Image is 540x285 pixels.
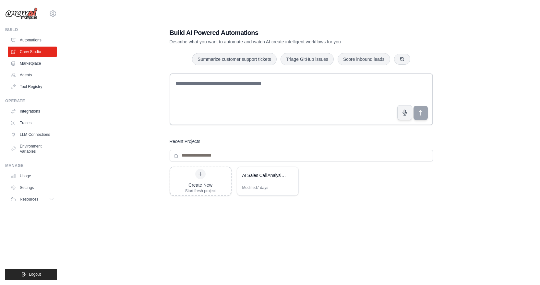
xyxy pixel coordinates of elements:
[5,27,57,32] div: Build
[8,82,57,92] a: Tool Registry
[397,105,412,120] button: Click to speak your automation idea
[8,194,57,204] button: Resources
[8,171,57,181] a: Usage
[338,53,390,65] button: Score inbound leads
[8,58,57,69] a: Marketplace
[5,163,57,168] div: Manage
[20,197,38,202] span: Resources
[192,53,276,65] button: Summarize customer support tickets
[8,141,57,157] a: Environment Variables
[170,28,388,37] h1: Build AI Powered Automations
[185,182,216,188] div: Create New
[8,182,57,193] a: Settings
[394,54,410,65] button: Get new suggestions
[242,185,269,190] div: Modified 7 days
[8,47,57,57] a: Crew Studio
[8,106,57,116] a: Integrations
[170,138,200,145] h3: Recent Projects
[281,53,334,65] button: Triage GitHub issues
[8,35,57,45] a: Automations
[8,118,57,128] a: Traces
[8,70,57,80] a: Agents
[170,38,388,45] p: Describe what you want to automate and watch AI create intelligent workflows for you
[185,188,216,193] div: Start fresh project
[242,172,287,179] div: AI Sales Call Analysis - Direct Transcript
[5,98,57,104] div: Operate
[5,7,38,20] img: Logo
[5,269,57,280] button: Logout
[8,129,57,140] a: LLM Connections
[29,272,41,277] span: Logout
